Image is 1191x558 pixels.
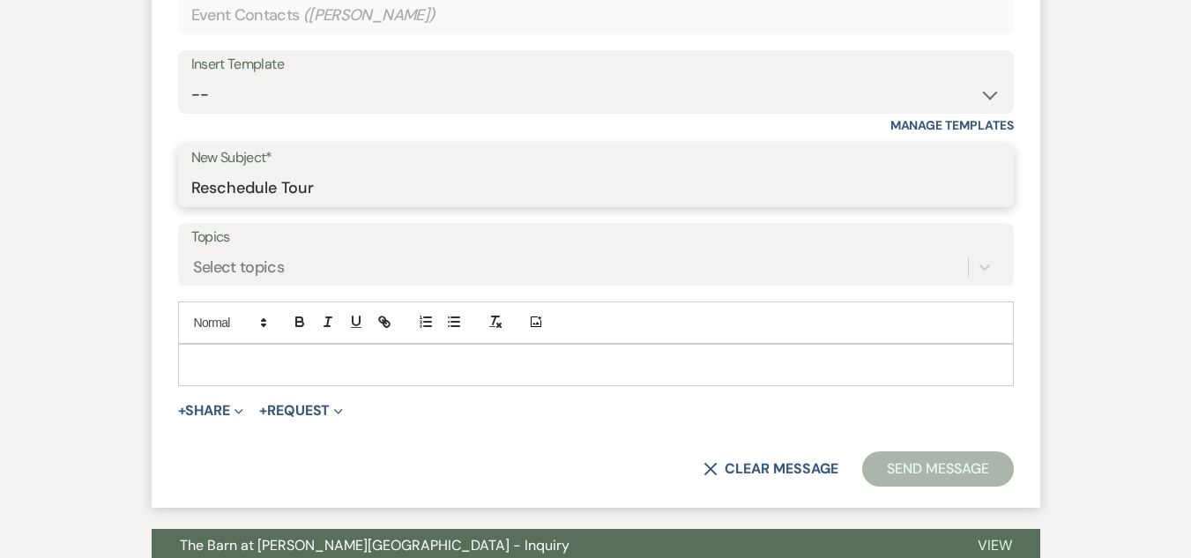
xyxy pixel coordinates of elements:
button: Clear message [703,462,837,476]
span: The Barn at [PERSON_NAME][GEOGRAPHIC_DATA] - Inquiry [180,536,569,554]
span: View [978,536,1012,554]
button: Share [178,404,244,418]
a: Manage Templates [890,117,1014,133]
button: Request [259,404,343,418]
span: + [178,404,186,418]
label: New Subject* [191,145,1001,171]
div: Select topics [193,255,285,279]
div: Insert Template [191,52,1001,78]
span: ( [PERSON_NAME] ) [303,4,435,27]
label: Topics [191,225,1001,250]
button: Send Message [862,451,1013,487]
span: + [259,404,267,418]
